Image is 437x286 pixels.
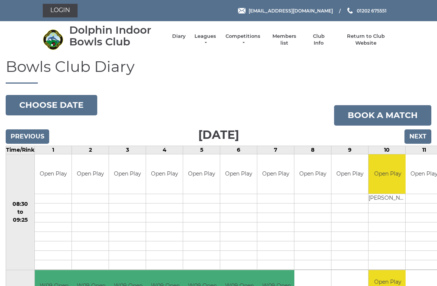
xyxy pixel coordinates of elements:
td: 4 [146,146,183,154]
td: Open Play [294,154,331,194]
td: [PERSON_NAME] [369,194,407,204]
td: Time/Rink [6,146,35,154]
td: 2 [72,146,109,154]
td: 08:30 to 09:25 [6,154,35,270]
td: Open Play [369,154,407,194]
a: Competitions [225,33,261,47]
td: 7 [257,146,294,154]
h1: Bowls Club Diary [6,58,431,84]
td: 3 [109,146,146,154]
td: 1 [35,146,72,154]
img: Dolphin Indoor Bowls Club [43,29,64,50]
a: Members list [269,33,300,47]
div: Dolphin Indoor Bowls Club [69,24,165,48]
img: Phone us [347,8,353,14]
span: 01202 675551 [357,8,387,13]
td: 8 [294,146,331,154]
input: Next [404,129,431,144]
a: Club Info [308,33,330,47]
a: Login [43,4,78,17]
a: Phone us 01202 675551 [346,7,387,14]
td: Open Play [220,154,257,194]
td: 9 [331,146,369,154]
input: Previous [6,129,49,144]
span: [EMAIL_ADDRESS][DOMAIN_NAME] [249,8,333,13]
a: Return to Club Website [337,33,394,47]
td: 10 [369,146,406,154]
td: Open Play [109,154,146,194]
a: Email [EMAIL_ADDRESS][DOMAIN_NAME] [238,7,333,14]
td: 6 [220,146,257,154]
td: Open Play [35,154,72,194]
td: 5 [183,146,220,154]
a: Book a match [334,105,431,126]
td: Open Play [183,154,220,194]
button: Choose date [6,95,97,115]
td: Open Play [72,154,109,194]
td: Open Play [146,154,183,194]
a: Diary [172,33,186,40]
img: Email [238,8,246,14]
a: Leagues [193,33,217,47]
td: Open Play [257,154,294,194]
td: Open Play [331,154,368,194]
